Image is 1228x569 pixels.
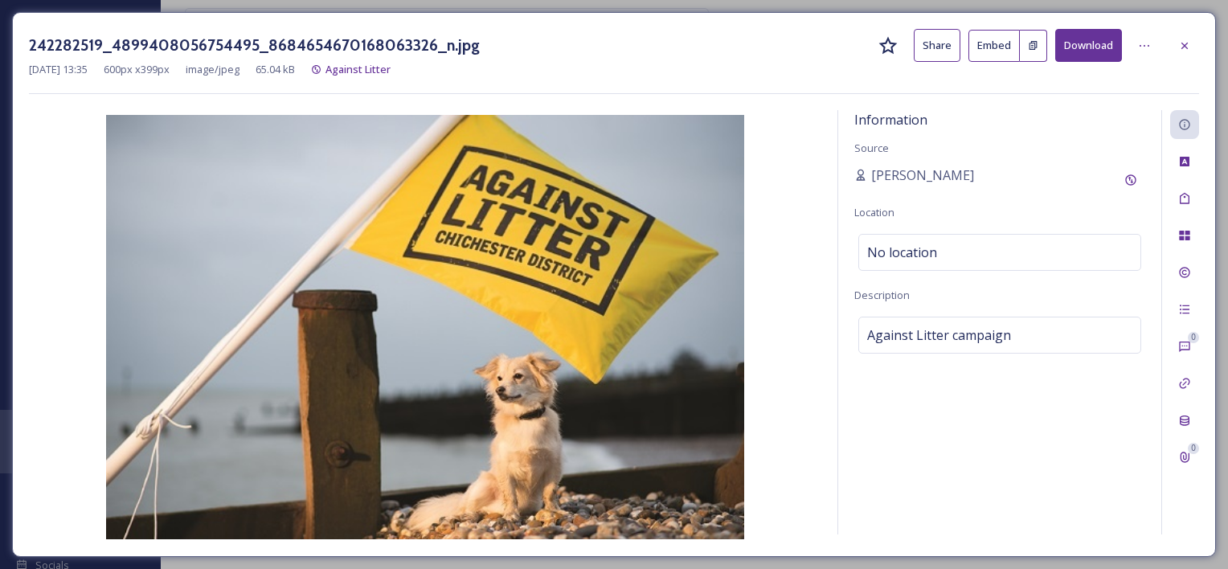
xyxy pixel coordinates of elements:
button: Embed [968,30,1020,62]
span: Against Litter campaign [867,325,1011,345]
span: Against Litter [325,62,391,76]
span: [DATE] 13:35 [29,62,88,77]
button: Share [914,29,960,62]
button: Download [1055,29,1122,62]
span: 65.04 kB [256,62,295,77]
div: 0 [1188,443,1199,454]
span: No location [867,243,937,262]
span: [PERSON_NAME] [871,166,974,185]
span: Description [854,288,910,302]
span: Information [854,111,927,129]
h3: 242282519_4899408056754495_8684654670168063326_n.jpg [29,34,480,57]
div: 0 [1188,332,1199,343]
span: Location [854,205,894,219]
span: Source [854,141,889,155]
span: image/jpeg [186,62,239,77]
img: 242282519_4899408056754495_8684654670168063326_n.jpg [29,115,821,539]
span: 600 px x 399 px [104,62,170,77]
